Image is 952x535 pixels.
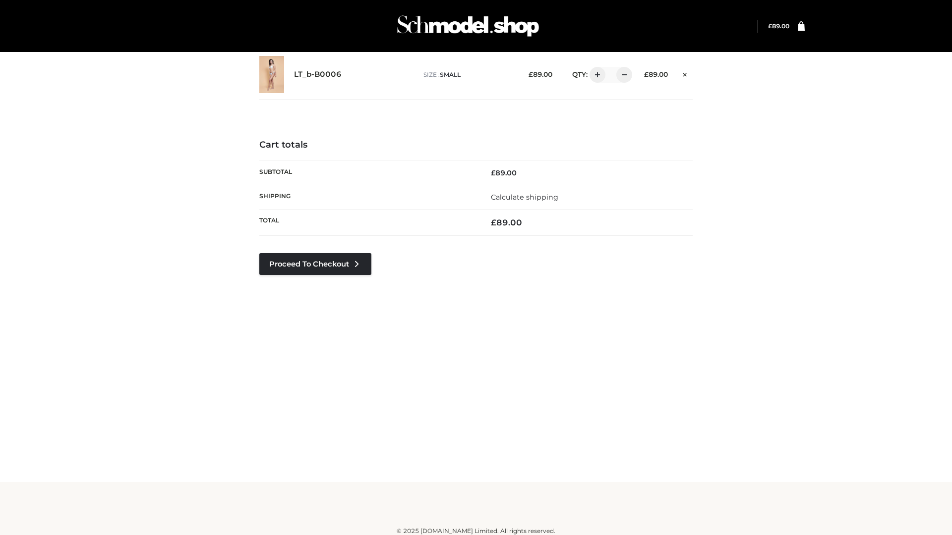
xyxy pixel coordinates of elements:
bdi: 89.00 [768,22,789,30]
span: £ [768,22,772,30]
a: Calculate shipping [491,193,558,202]
a: Proceed to Checkout [259,253,371,275]
p: size : [423,70,513,79]
a: Remove this item [678,67,693,80]
a: LT_b-B0006 [294,70,342,79]
th: Subtotal [259,160,476,185]
span: £ [529,70,533,78]
bdi: 89.00 [529,70,552,78]
bdi: 89.00 [644,70,668,78]
h4: Cart totals [259,140,693,151]
a: £89.00 [768,22,789,30]
th: Shipping [259,185,476,209]
span: £ [644,70,649,78]
th: Total [259,210,476,236]
div: QTY: [562,67,629,83]
bdi: 89.00 [491,217,522,227]
span: SMALL [440,71,461,78]
bdi: 89.00 [491,168,517,177]
img: Schmodel Admin 964 [394,6,542,46]
span: £ [491,168,495,177]
span: £ [491,217,496,227]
